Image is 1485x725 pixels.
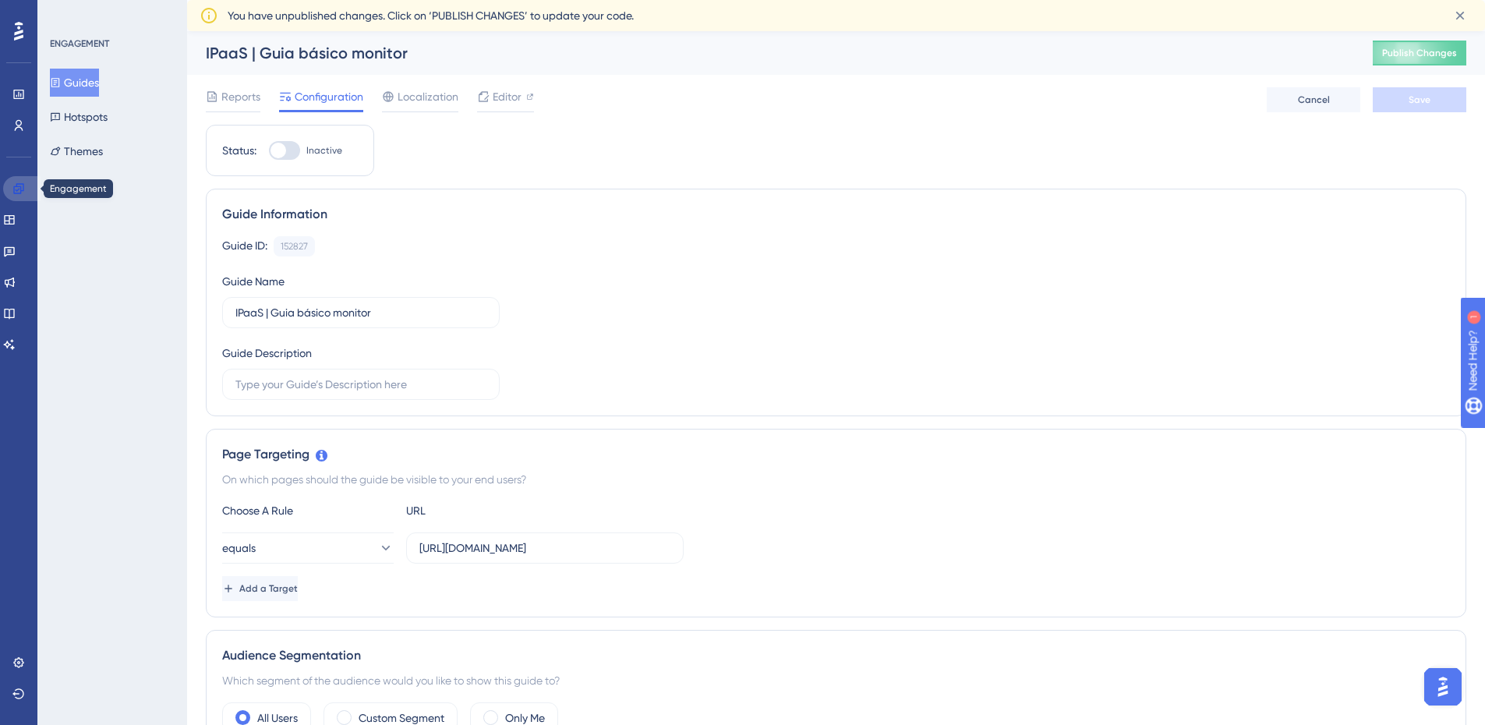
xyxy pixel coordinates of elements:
div: ENGAGEMENT [50,37,109,50]
div: Status: [222,141,256,160]
div: Audience Segmentation [222,646,1450,665]
iframe: UserGuiding AI Assistant Launcher [1420,663,1466,710]
span: Save [1409,94,1430,106]
div: Page Targeting [222,445,1450,464]
div: 1 [108,8,113,20]
button: equals [222,532,394,564]
input: yourwebsite.com/path [419,539,670,557]
span: Localization [398,87,458,106]
span: Editor [493,87,522,106]
div: Guide Information [222,205,1450,224]
div: Guide Name [222,272,285,291]
span: Reports [221,87,260,106]
span: Cancel [1298,94,1330,106]
span: Inactive [306,144,342,157]
span: You have unpublished changes. Click on ‘PUBLISH CHANGES’ to update your code. [228,6,634,25]
span: Configuration [295,87,363,106]
div: Choose A Rule [222,501,394,520]
button: Guides [50,69,99,97]
div: IPaaS | Guia básico monitor [206,42,1334,64]
button: Themes [50,137,103,165]
span: equals [222,539,256,557]
button: Publish Changes [1373,41,1466,65]
button: Cancel [1267,87,1360,112]
input: Type your Guide’s Name here [235,304,486,321]
span: Add a Target [239,582,298,595]
div: Guide Description [222,344,312,362]
input: Type your Guide’s Description here [235,376,486,393]
button: Hotspots [50,103,108,131]
div: Guide ID: [222,236,267,256]
div: Which segment of the audience would you like to show this guide to? [222,671,1450,690]
button: Add a Target [222,576,298,601]
div: 152827 [281,240,308,253]
div: On which pages should the guide be visible to your end users? [222,470,1450,489]
div: URL [406,501,578,520]
span: Need Help? [37,4,97,23]
span: Publish Changes [1382,47,1457,59]
button: Save [1373,87,1466,112]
